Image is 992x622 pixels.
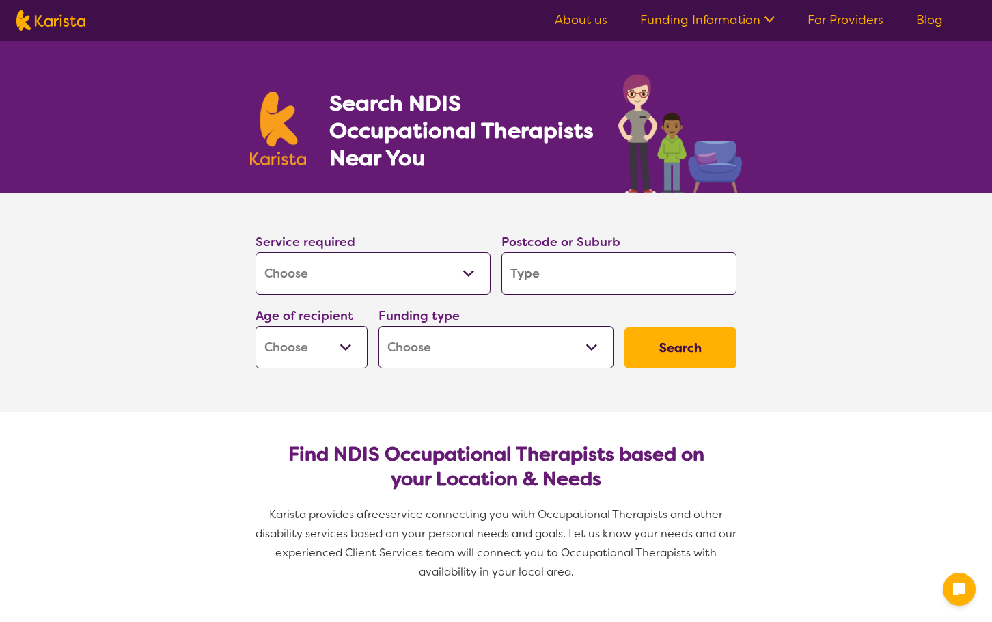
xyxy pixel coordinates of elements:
label: Funding type [378,308,460,324]
img: Karista logo [250,92,306,165]
span: Karista provides a [269,507,363,522]
img: occupational-therapy [618,74,742,193]
label: Age of recipient [256,308,353,324]
h1: Search NDIS Occupational Therapists Near You [329,90,595,172]
button: Search [624,327,736,368]
label: Postcode or Suburb [501,234,620,250]
a: For Providers [808,12,883,28]
a: About us [555,12,607,28]
h2: Find NDIS Occupational Therapists based on your Location & Needs [266,442,726,491]
img: Karista logo [16,10,85,31]
label: Service required [256,234,355,250]
a: Blog [916,12,943,28]
input: Type [501,252,736,295]
span: free [363,507,385,522]
a: Funding Information [640,12,775,28]
span: service connecting you with Occupational Therapists and other disability services based on your p... [256,507,739,579]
